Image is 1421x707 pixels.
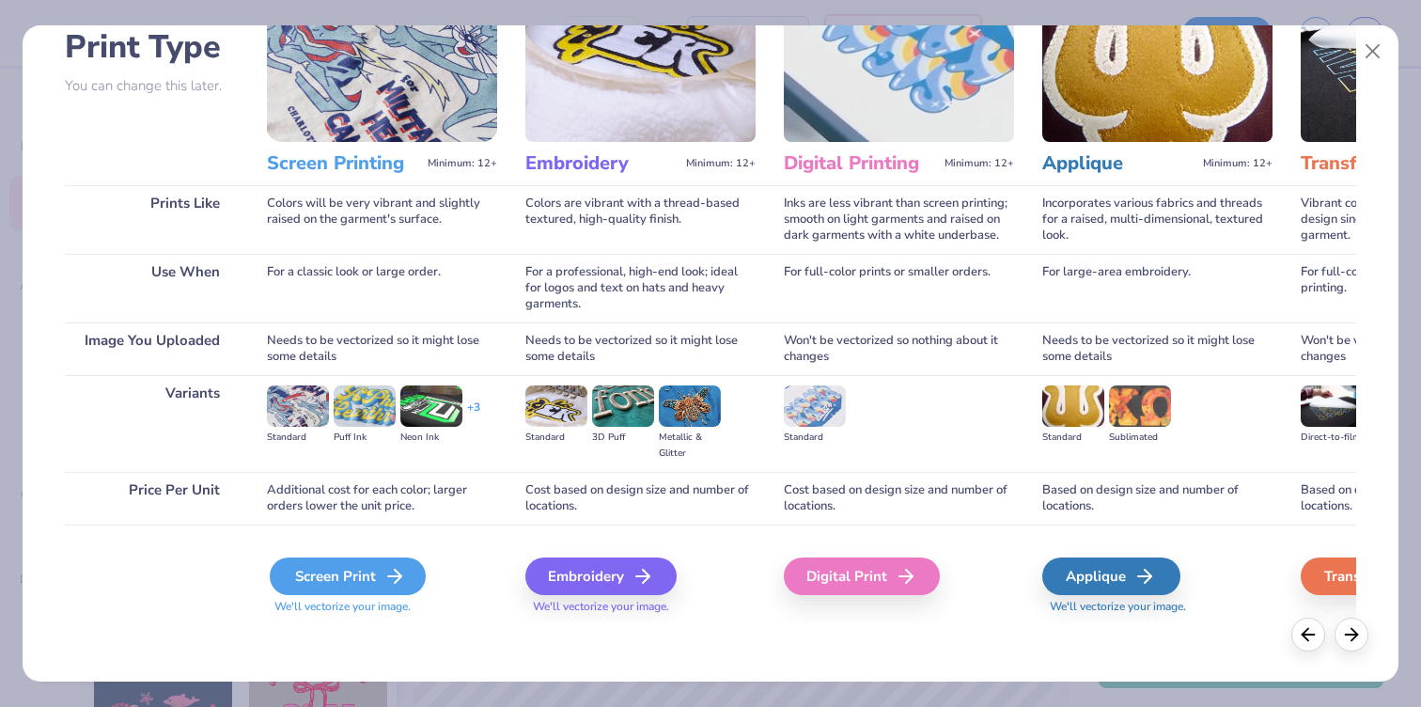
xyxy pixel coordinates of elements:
div: For a professional, high-end look; ideal for logos and text on hats and heavy garments. [525,254,756,322]
div: Prints Like [65,185,239,254]
div: Incorporates various fabrics and threads for a raised, multi-dimensional, textured look. [1042,185,1273,254]
div: Colors will be very vibrant and slightly raised on the garment's surface. [267,185,497,254]
h3: Screen Printing [267,151,420,176]
div: Standard [1042,430,1104,446]
div: Digital Print [784,558,940,595]
div: 3D Puff [592,430,654,446]
div: Use When [65,254,239,322]
div: Standard [267,430,329,446]
span: Minimum: 12+ [428,157,497,170]
div: Puff Ink [334,430,396,446]
img: Standard [784,385,846,427]
div: Cost based on design size and number of locations. [784,472,1014,525]
div: Applique [1042,558,1180,595]
div: Direct-to-film [1301,430,1363,446]
div: Sublimated [1109,430,1171,446]
p: You can change this later. [65,78,239,94]
div: Needs to be vectorized so it might lose some details [1042,322,1273,375]
span: We'll vectorize your image. [267,599,497,615]
img: Neon Ink [400,385,462,427]
div: Needs to be vectorized so it might lose some details [267,322,497,375]
div: Based on design size and number of locations. [1042,472,1273,525]
div: Metallic & Glitter [659,430,721,462]
div: Colors are vibrant with a thread-based textured, high-quality finish. [525,185,756,254]
img: Sublimated [1109,385,1171,427]
span: Minimum: 12+ [1203,157,1273,170]
img: 3D Puff [592,385,654,427]
span: Minimum: 12+ [945,157,1014,170]
span: We'll vectorize your image. [1042,599,1273,615]
div: Standard [784,430,846,446]
h3: Applique [1042,151,1195,176]
div: Won't be vectorized so nothing about it changes [784,322,1014,375]
img: Metallic & Glitter [659,385,721,427]
div: + 3 [467,400,480,432]
div: For full-color prints or smaller orders. [784,254,1014,322]
span: Minimum: 12+ [686,157,756,170]
div: Neon Ink [400,430,462,446]
div: Inks are less vibrant than screen printing; smooth on light garments and raised on dark garments ... [784,185,1014,254]
div: For a classic look or large order. [267,254,497,322]
div: Price Per Unit [65,472,239,525]
div: Needs to be vectorized so it might lose some details [525,322,756,375]
div: Screen Print [270,558,426,595]
span: We'll vectorize your image. [525,599,756,615]
img: Direct-to-film [1301,385,1363,427]
img: Standard [525,385,587,427]
img: Puff Ink [334,385,396,427]
div: Variants [65,375,239,472]
div: Image You Uploaded [65,322,239,375]
div: Standard [525,430,587,446]
div: For large-area embroidery. [1042,254,1273,322]
h3: Digital Printing [784,151,937,176]
div: Additional cost for each color; larger orders lower the unit price. [267,472,497,525]
img: Standard [1042,385,1104,427]
div: Embroidery [525,558,677,595]
img: Standard [267,385,329,427]
button: Close [1355,34,1391,70]
div: Cost based on design size and number of locations. [525,472,756,525]
h3: Embroidery [525,151,679,176]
